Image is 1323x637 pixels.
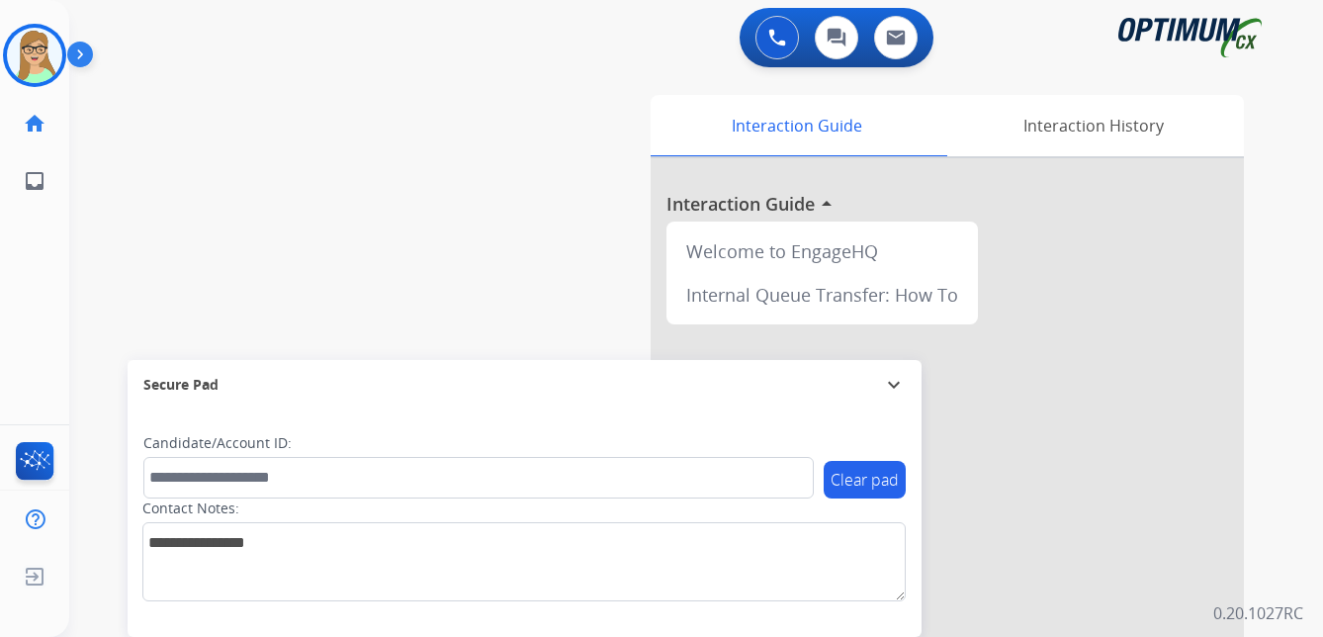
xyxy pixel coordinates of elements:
div: Interaction History [942,95,1244,156]
div: Internal Queue Transfer: How To [674,273,970,317]
label: Candidate/Account ID: [143,433,292,453]
mat-icon: inbox [23,169,46,193]
div: Welcome to EngageHQ [674,229,970,273]
span: Secure Pad [143,375,219,395]
img: avatar [7,28,62,83]
label: Contact Notes: [142,499,239,518]
div: Interaction Guide [651,95,942,156]
p: 0.20.1027RC [1213,601,1303,625]
mat-icon: expand_more [882,373,906,397]
button: Clear pad [824,461,906,499]
mat-icon: home [23,112,46,136]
